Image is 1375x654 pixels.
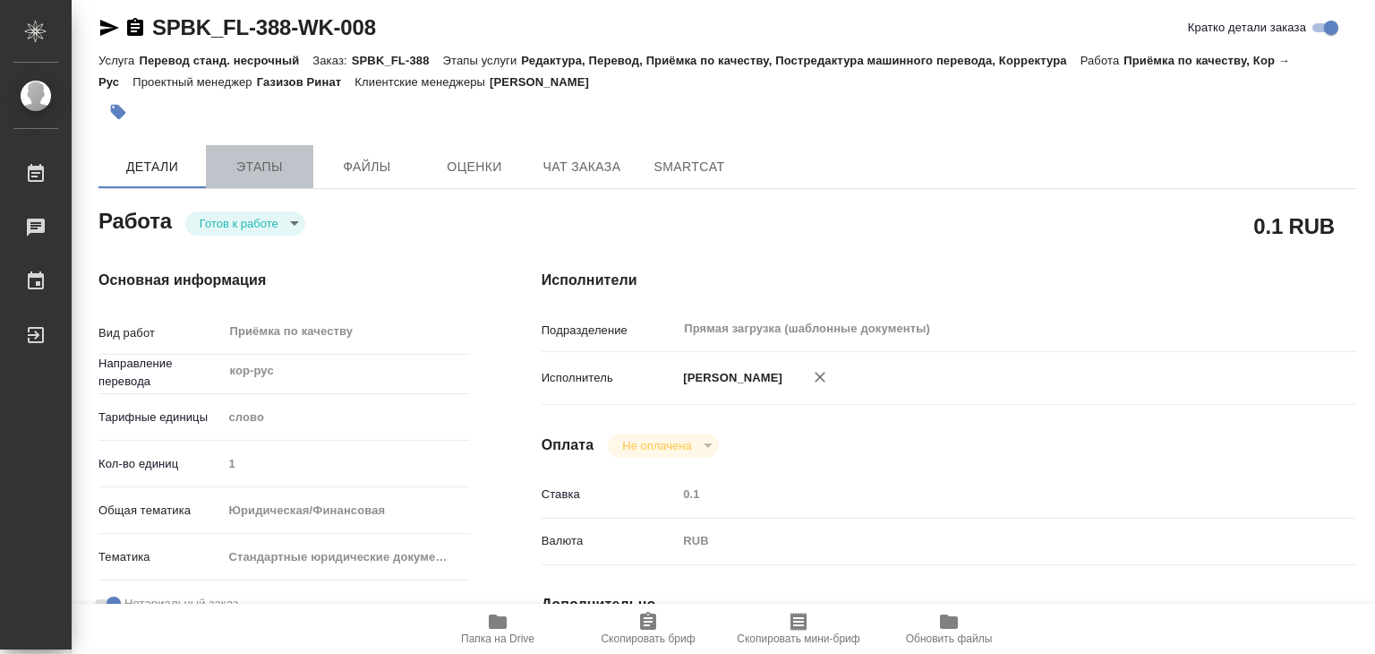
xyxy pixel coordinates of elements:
p: Вид работ [98,324,222,342]
p: Услуга [98,54,139,67]
button: Папка на Drive [423,604,573,654]
p: Ставка [542,486,678,503]
p: Этапы услуги [443,54,522,67]
p: Валюта [542,532,678,550]
div: слово [222,402,470,433]
p: Редактура, Перевод, Приёмка по качеству, Постредактура машинного перевода, Корректура [521,54,1080,67]
h4: Оплата [542,435,594,456]
h2: Работа [98,203,172,236]
span: Оценки [431,156,517,178]
span: Этапы [217,156,303,178]
p: Тематика [98,548,222,566]
p: Заказ: [312,54,351,67]
h2: 0.1 RUB [1253,211,1335,241]
span: Скопировать мини-бриф [737,632,859,645]
div: Готов к работе [185,211,305,236]
p: [PERSON_NAME] [677,369,782,387]
div: Юридическая/Финансовая [222,495,470,526]
p: Общая тематика [98,502,222,520]
span: Файлы [324,156,410,178]
button: Скопировать мини-бриф [723,604,874,654]
p: Кол-во единиц [98,455,222,473]
p: Направление перевода [98,355,222,391]
p: Проектный менеджер [132,75,256,89]
a: SPBK_FL-388-WK-008 [152,15,376,39]
p: Работа [1080,54,1124,67]
span: Кратко детали заказа [1188,19,1306,37]
span: Папка на Drive [461,632,534,645]
span: Детали [109,156,195,178]
button: Скопировать бриф [573,604,723,654]
button: Готов к работе [194,216,284,231]
p: Исполнитель [542,369,678,387]
button: Удалить исполнителя [800,357,840,397]
div: Готов к работе [608,434,718,458]
button: Скопировать ссылку для ЯМессенджера [98,17,120,39]
p: [PERSON_NAME] [490,75,602,89]
p: Тарифные единицы [98,409,222,426]
button: Не оплачена [617,438,696,453]
h4: Основная информация [98,270,470,291]
p: Газизов Ринат [257,75,355,89]
p: Клиентские менеджеры [354,75,490,89]
span: Скопировать бриф [601,632,695,645]
p: SPBK_FL-388 [352,54,443,67]
h4: Дополнительно [542,594,1355,615]
span: Нотариальный заказ [124,595,238,613]
button: Добавить тэг [98,92,138,132]
input: Пустое поле [677,481,1287,507]
span: Обновить файлы [906,632,993,645]
span: SmartCat [646,156,732,178]
button: Обновить файлы [874,604,1024,654]
span: Чат заказа [539,156,625,178]
h4: Исполнители [542,270,1355,291]
p: Подразделение [542,322,678,340]
div: RUB [677,526,1287,556]
input: Пустое поле [222,451,470,477]
button: Скопировать ссылку [124,17,146,39]
p: Перевод станд. несрочный [139,54,312,67]
div: Стандартные юридические документы, договоры, уставы [222,542,470,572]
